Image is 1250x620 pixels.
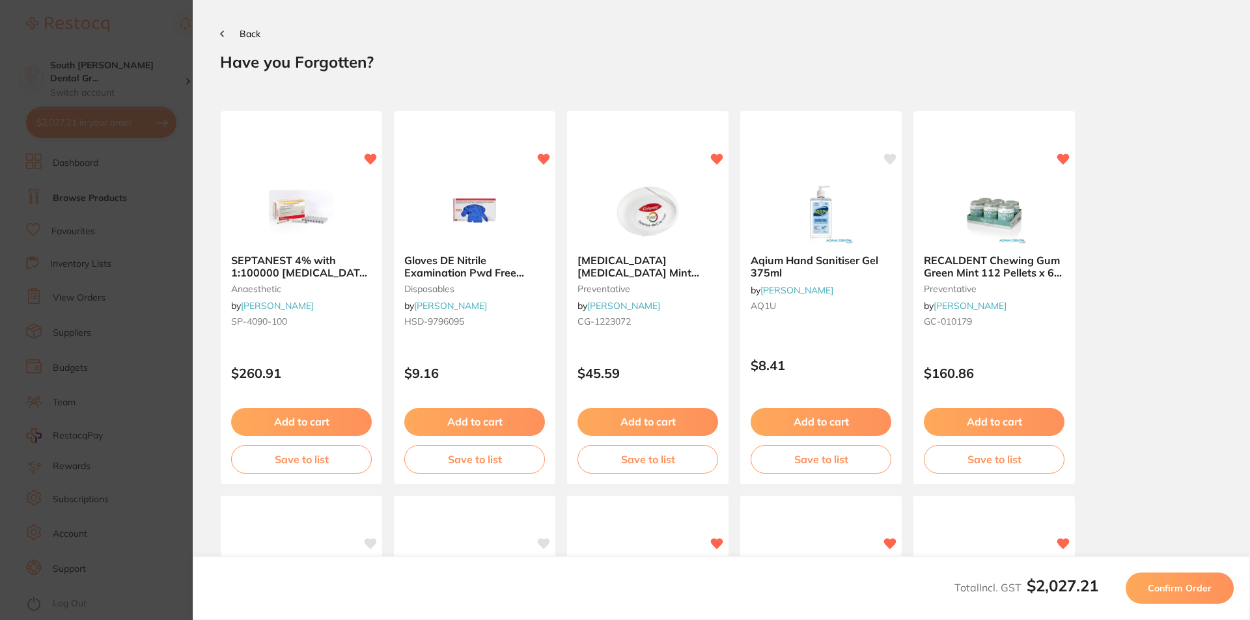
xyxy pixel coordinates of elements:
[924,445,1064,474] button: Save to list
[404,445,545,474] button: Save to list
[404,316,545,327] small: HSD-9796095
[924,366,1064,381] p: $160.86
[751,301,891,311] small: AQ1U
[751,254,891,278] b: Aqium Hand Sanitiser Gel 375ml
[751,445,891,474] button: Save to list
[240,28,260,40] span: Back
[404,284,545,294] small: disposables
[1126,573,1234,604] button: Confirm Order
[231,445,372,474] button: Save to list
[934,300,1007,312] a: [PERSON_NAME]
[751,358,891,373] p: $8.41
[414,300,487,312] a: [PERSON_NAME]
[404,300,487,312] span: by
[577,316,718,327] small: CG-1223072
[587,300,660,312] a: [PERSON_NAME]
[779,179,863,244] img: Aqium Hand Sanitiser Gel 375ml
[954,581,1098,594] span: Total Incl. GST
[924,316,1064,327] small: GC-010179
[220,29,260,39] button: Back
[404,366,545,381] p: $9.16
[577,366,718,381] p: $45.59
[404,408,545,435] button: Add to cart
[751,284,833,296] span: by
[259,179,344,244] img: SEPTANEST 4% with 1:100000 adrenalin 2.2ml 2xBox 50 GOLD
[432,179,517,244] img: Gloves DE Nitrile Examination Pwd Free Medium Box 200
[231,316,372,327] small: SP-4090-100
[751,408,891,435] button: Add to cart
[231,254,372,278] b: SEPTANEST 4% with 1:100000 adrenalin 2.2ml 2xBox 50 GOLD
[924,408,1064,435] button: Add to cart
[231,408,372,435] button: Add to cart
[760,284,833,296] a: [PERSON_NAME]
[924,284,1064,294] small: preventative
[1027,576,1098,595] b: $2,027.21
[1148,582,1212,594] span: Confirm Order
[231,284,372,294] small: anaesthetic
[952,179,1036,244] img: RECALDENT Chewing Gum Green Mint 112 Pellets x 6 Jars
[605,179,690,244] img: Colgate Total Dental Floss Mint 2.7m x 72
[241,300,314,312] a: [PERSON_NAME]
[577,445,718,474] button: Save to list
[577,284,718,294] small: preventative
[577,254,718,278] b: Colgate Total Dental Floss Mint 2.7m x 72
[231,366,372,381] p: $260.91
[404,254,545,278] b: Gloves DE Nitrile Examination Pwd Free Medium Box 200
[924,254,1064,278] b: RECALDENT Chewing Gum Green Mint 112 Pellets x 6 Jars
[577,300,660,312] span: by
[924,300,1007,312] span: by
[231,300,314,312] span: by
[577,408,718,435] button: Add to cart
[220,52,1223,72] h2: Have you Forgotten?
